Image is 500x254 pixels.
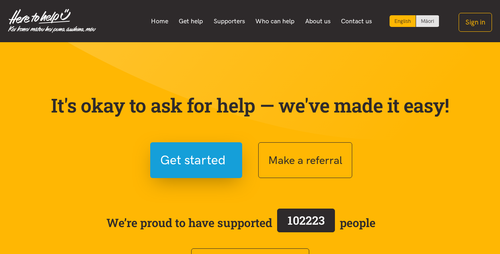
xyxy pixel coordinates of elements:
[49,94,451,117] p: It's okay to ask for help — we've made it easy!
[250,13,300,30] a: Who can help
[272,207,340,238] a: 102223
[160,150,226,170] span: Get started
[8,9,96,33] img: Home
[336,13,378,30] a: Contact us
[416,15,439,27] a: Switch to Te Reo Māori
[288,213,325,228] span: 102223
[150,142,242,178] button: Get started
[459,13,492,32] button: Sign in
[390,15,416,27] div: Current language
[390,15,439,27] div: Language toggle
[145,13,173,30] a: Home
[300,13,336,30] a: About us
[106,207,376,238] span: We’re proud to have supported people
[208,13,250,30] a: Supporters
[173,13,208,30] a: Get help
[258,142,352,178] button: Make a referral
